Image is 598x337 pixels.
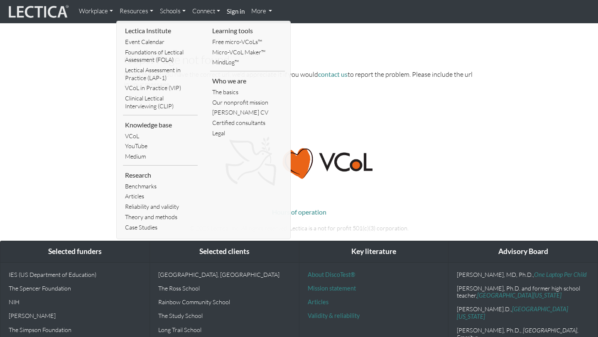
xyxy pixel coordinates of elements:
p: Long Trail School [158,326,291,333]
p: If you're sure you have the correct url, we'd appreciate it if you would to report the problem. P... [124,69,474,89]
li: Lectica Institute [123,24,198,37]
a: Micro-VCoL Maker™ [210,47,285,58]
div: Key literature [299,241,448,262]
a: One Laptop Per Child [534,271,587,278]
p: NIH [9,298,141,305]
a: Certified consultants [210,118,285,128]
a: Clinical Lectical Interviewing (CLIP) [123,93,198,111]
a: Connect [189,3,223,20]
li: Knowledge base [123,119,198,131]
img: lecticalive [7,4,69,20]
p: © 2025 Lectica, Inc. All rights reserved. Lectica is a not for profit 501(c)(3) corporation. [69,224,529,233]
a: [PERSON_NAME] CV [210,107,285,118]
h3: Oops! Page not found [124,53,474,66]
a: Medium [123,151,198,162]
a: About DiscoTest® [308,271,355,278]
p: [GEOGRAPHIC_DATA], [GEOGRAPHIC_DATA] [158,271,291,278]
p: [PERSON_NAME], MD, Ph.D., [457,271,589,278]
a: Sign in [223,3,248,20]
a: Case Studies [123,222,198,233]
a: Foundations of Lectical Assessment (FOLA) [123,47,198,65]
p: [PERSON_NAME], Ph.D. and former high school teacher, [457,285,589,299]
div: Advisory Board [448,241,598,262]
a: Workplace [76,3,116,20]
a: Validity & reliability [308,312,360,319]
div: Selected funders [0,241,149,262]
strong: Sign in [227,7,245,15]
a: Benchmarks [123,181,198,192]
a: Hours of operation [272,208,326,216]
a: The basics [210,87,285,98]
li: Learning tools [210,24,285,37]
a: Reliability and validity [123,202,198,212]
a: Event Calendar [123,37,198,47]
p: The Study School [158,312,291,319]
a: [GEOGRAPHIC_DATA][US_STATE] [477,292,561,299]
img: Peace, love, VCoL [223,136,375,187]
a: VCoL [123,131,198,142]
a: contact us [318,70,348,78]
p: The Ross School [158,285,291,292]
a: Resources [116,3,157,20]
p: The Spencer Foundation [9,285,141,292]
li: Research [123,169,198,181]
a: Articles [123,191,198,202]
a: Theory and methods [123,212,198,222]
a: Schools [157,3,189,20]
a: Mission statement [308,285,356,292]
div: Selected clients [150,241,299,262]
p: The Simpson Foundation [9,326,141,333]
a: MindLog™ [210,57,285,68]
p: [PERSON_NAME] [9,312,141,319]
p: [PERSON_NAME].D., [457,305,589,320]
p: Rainbow Community School [158,298,291,305]
a: More [248,3,276,20]
a: YouTube [123,141,198,151]
a: Lectical Assessment in Practice (LAP-1) [123,65,198,83]
li: Who we are [210,75,285,87]
a: VCoL in Practice (VIP) [123,83,198,93]
a: [GEOGRAPHIC_DATA][US_STATE] [457,305,568,320]
a: Legal [210,128,285,139]
a: Free micro-VCoLs™ [210,37,285,47]
p: IES (US Department of Education) [9,271,141,278]
a: Our nonprofit mission [210,98,285,108]
a: Articles [308,298,328,305]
